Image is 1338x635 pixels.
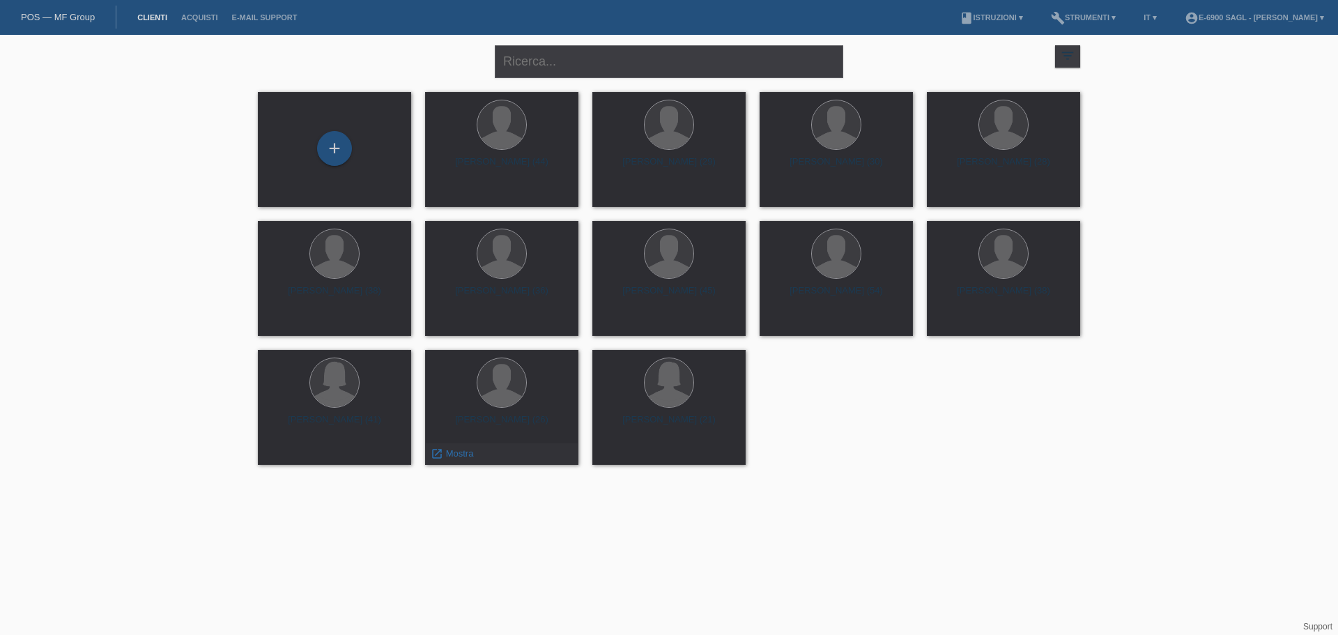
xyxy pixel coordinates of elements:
i: filter_list [1060,48,1075,63]
div: [PERSON_NAME] (28) [938,156,1069,178]
div: [PERSON_NAME] (29) [603,156,735,178]
div: [PERSON_NAME] (41) [269,414,400,436]
a: account_circleE-6900 Sagl - [PERSON_NAME] ▾ [1178,13,1331,22]
a: launch Mostra [431,448,473,459]
div: [PERSON_NAME] (30) [771,156,902,178]
div: [PERSON_NAME] (38) [938,285,1069,307]
div: [PERSON_NAME] (38) [269,285,400,307]
i: book [960,11,974,25]
span: Mostra [446,448,474,459]
div: Registrare cliente [318,137,351,160]
a: E-mail Support [225,13,305,22]
i: launch [431,447,443,460]
div: [PERSON_NAME] (21) [603,414,735,436]
div: [PERSON_NAME] (45) [603,285,735,307]
a: bookIstruzioni ▾ [953,13,1030,22]
a: Acquisti [174,13,225,22]
div: [PERSON_NAME] (36) [436,285,567,307]
div: [PERSON_NAME] (54) [771,285,902,307]
input: Ricerca... [495,45,843,78]
div: [PERSON_NAME] (44) [436,156,567,178]
div: [PERSON_NAME] (26) [436,414,567,436]
a: Support [1303,622,1332,632]
a: Clienti [130,13,174,22]
i: account_circle [1185,11,1199,25]
i: build [1051,11,1065,25]
a: buildStrumenti ▾ [1044,13,1123,22]
a: POS — MF Group [21,12,95,22]
a: IT ▾ [1137,13,1164,22]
